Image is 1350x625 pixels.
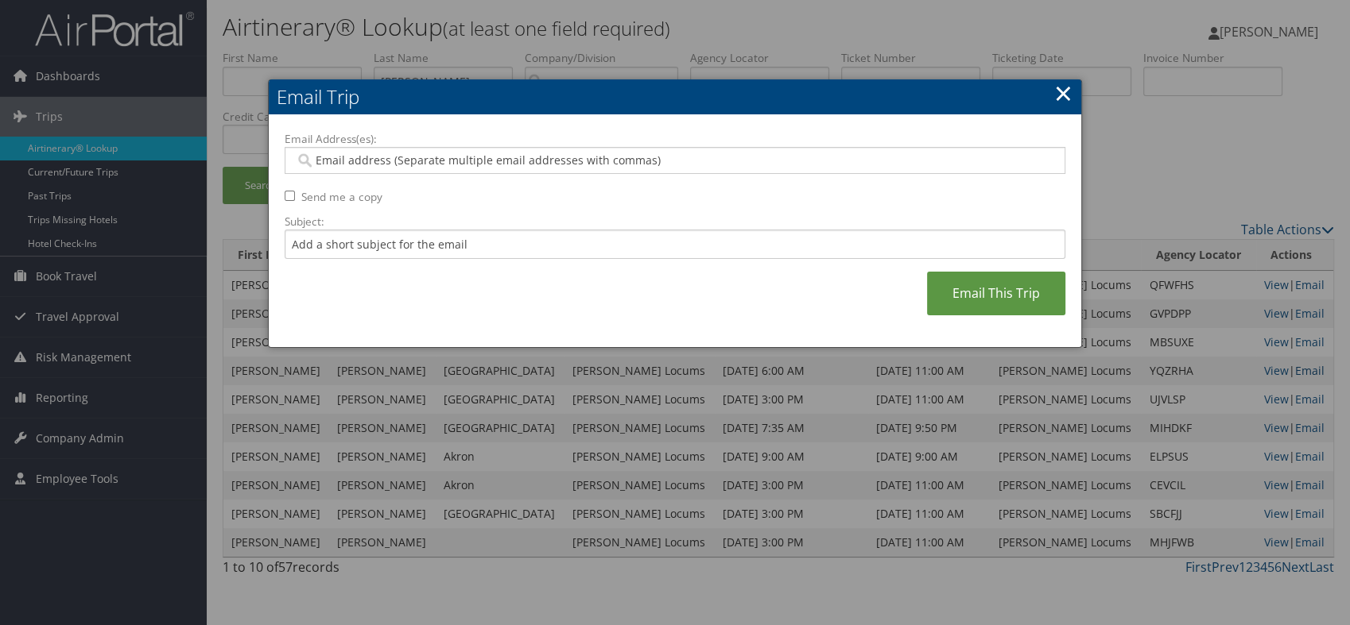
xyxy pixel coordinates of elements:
[1054,77,1073,109] a: ×
[285,131,1065,147] label: Email Address(es):
[927,272,1065,315] a: Email This Trip
[301,189,382,205] label: Send me a copy
[295,152,1054,168] input: Email address (Separate multiple email addresses with commas)
[269,79,1081,114] h2: Email Trip
[285,214,1065,230] label: Subject:
[285,230,1065,259] input: Add a short subject for the email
